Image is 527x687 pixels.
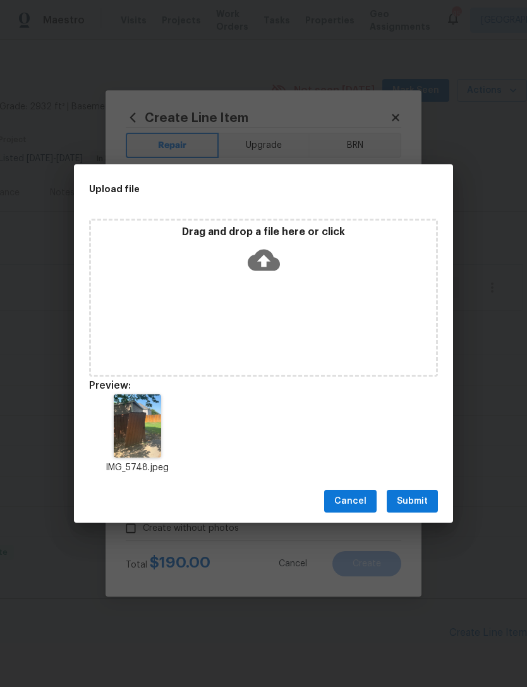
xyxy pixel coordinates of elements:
[324,490,377,513] button: Cancel
[114,394,161,458] img: Z
[334,494,366,509] span: Cancel
[91,226,436,239] p: Drag and drop a file here or click
[397,494,428,509] span: Submit
[387,490,438,513] button: Submit
[89,182,381,196] h2: Upload file
[89,461,185,475] p: IMG_5748.jpeg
